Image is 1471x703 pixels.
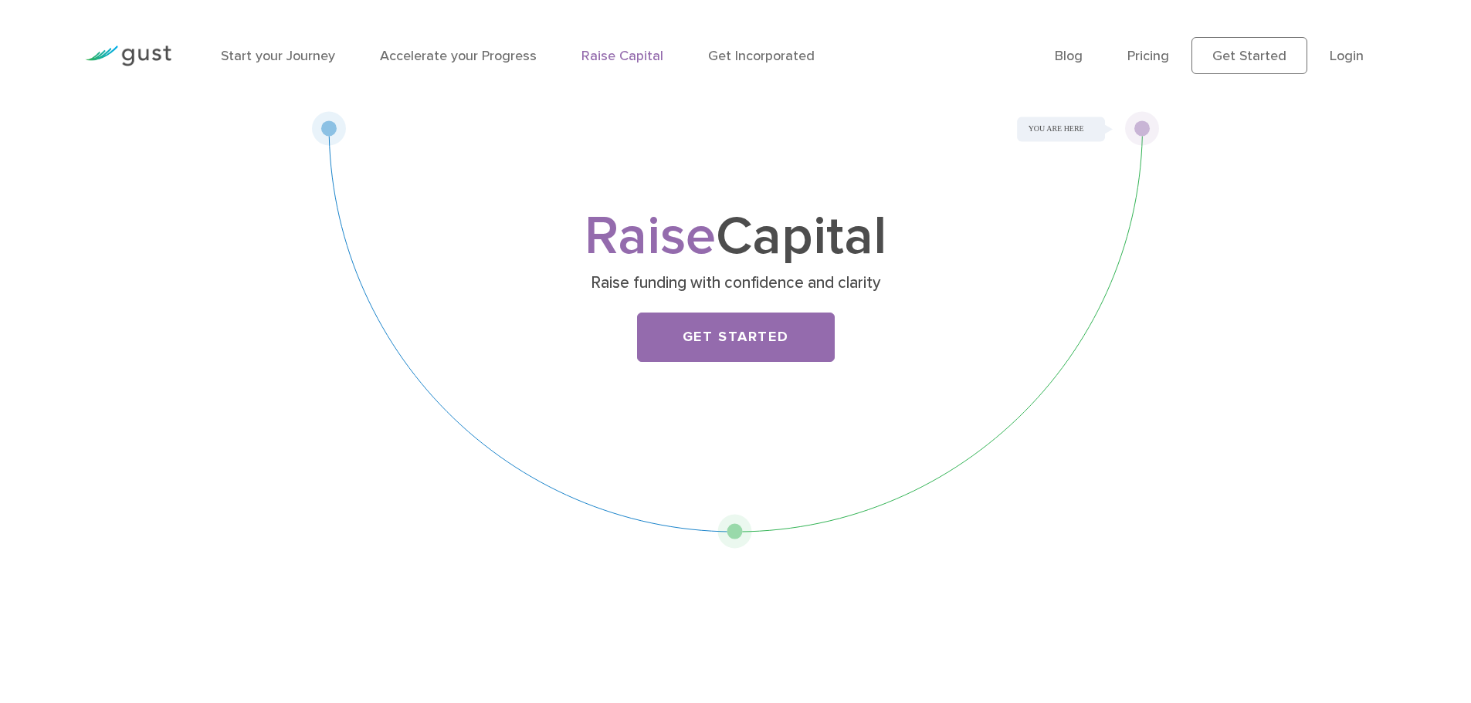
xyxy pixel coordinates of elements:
a: Accelerate your Progress [380,48,537,64]
h1: Capital [431,212,1041,262]
a: Pricing [1127,48,1169,64]
a: Blog [1055,48,1083,64]
a: Get Incorporated [708,48,815,64]
a: Get Started [637,313,835,362]
p: Raise funding with confidence and clarity [436,272,1035,294]
a: Login [1330,48,1364,64]
span: Raise [585,204,716,269]
a: Get Started [1191,37,1307,74]
img: Gust Logo [85,46,171,66]
a: Start your Journey [221,48,335,64]
a: Raise Capital [581,48,663,64]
